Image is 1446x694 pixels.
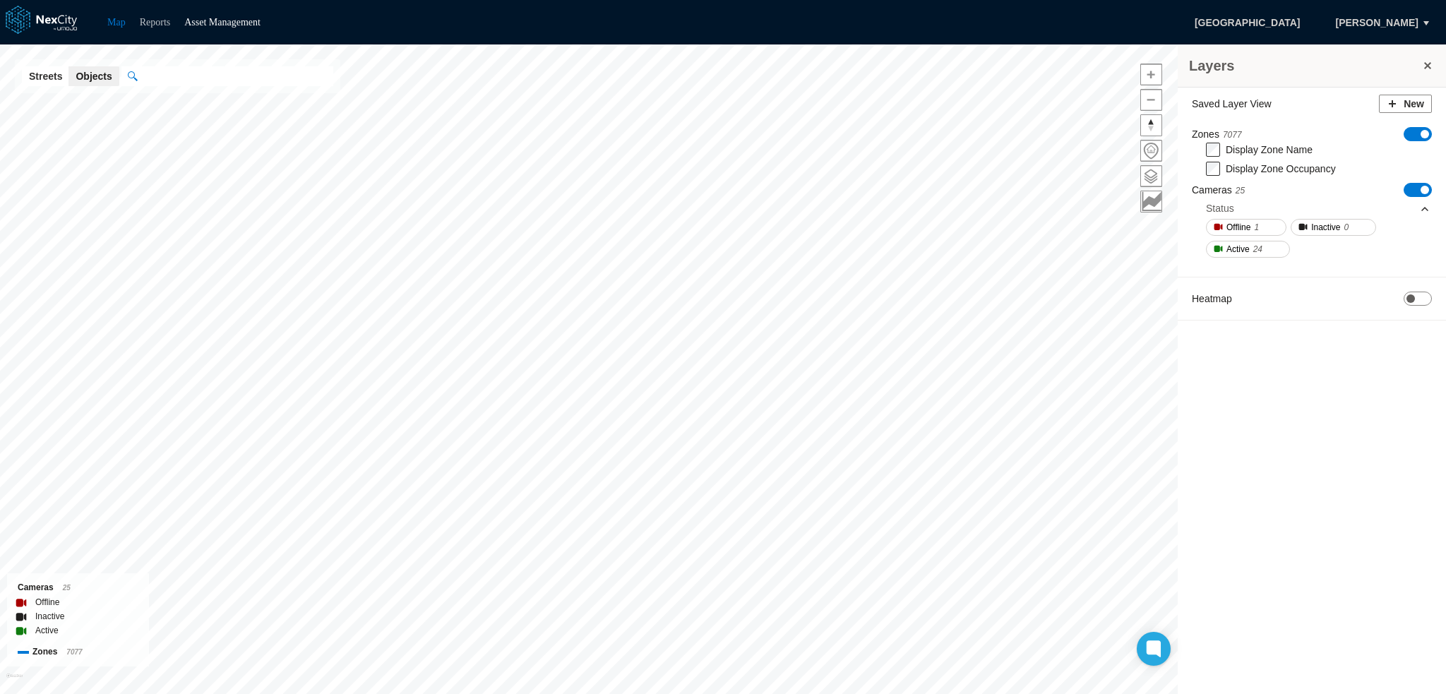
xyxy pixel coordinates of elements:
[1311,220,1340,234] span: Inactive
[1192,183,1245,198] label: Cameras
[1192,127,1242,142] label: Zones
[1140,140,1162,162] button: Home
[1226,242,1250,256] span: Active
[140,17,171,28] a: Reports
[1379,95,1432,113] button: New
[63,584,71,592] span: 25
[1141,115,1161,136] span: Reset bearing to north
[1291,219,1376,236] button: Inactive0
[1236,186,1245,196] span: 25
[6,674,23,690] a: Mapbox homepage
[1140,64,1162,85] button: Zoom in
[1226,220,1250,234] span: Offline
[1140,114,1162,136] button: Reset bearing to north
[184,17,261,28] a: Asset Management
[1336,16,1418,30] span: [PERSON_NAME]
[1206,201,1234,215] div: Status
[1140,165,1162,187] button: Layers management
[107,17,126,28] a: Map
[1223,130,1242,140] span: 7077
[1140,191,1162,213] button: Key metrics
[1180,11,1315,35] span: [GEOGRAPHIC_DATA]
[18,580,138,595] div: Cameras
[76,69,112,83] span: Objects
[1344,220,1349,234] span: 0
[1141,90,1161,110] span: Zoom out
[29,69,62,83] span: Streets
[1192,292,1232,306] label: Heatmap
[1404,97,1424,111] span: New
[68,66,119,86] button: Objects
[1141,64,1161,85] span: Zoom in
[1226,163,1336,174] label: Display Zone Occupancy
[35,595,59,609] label: Offline
[1253,242,1262,256] span: 24
[1206,219,1286,236] button: Offline1
[1226,144,1313,155] label: Display Zone Name
[35,609,64,623] label: Inactive
[1206,198,1430,219] div: Status
[18,645,138,659] div: Zones
[35,623,59,638] label: Active
[22,66,69,86] button: Streets
[1254,220,1259,234] span: 1
[1321,11,1433,35] button: [PERSON_NAME]
[1192,97,1272,111] label: Saved Layer View
[1140,89,1162,111] button: Zoom out
[66,648,82,656] span: 7077
[1189,56,1421,76] h3: Layers
[1206,241,1290,258] button: Active24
